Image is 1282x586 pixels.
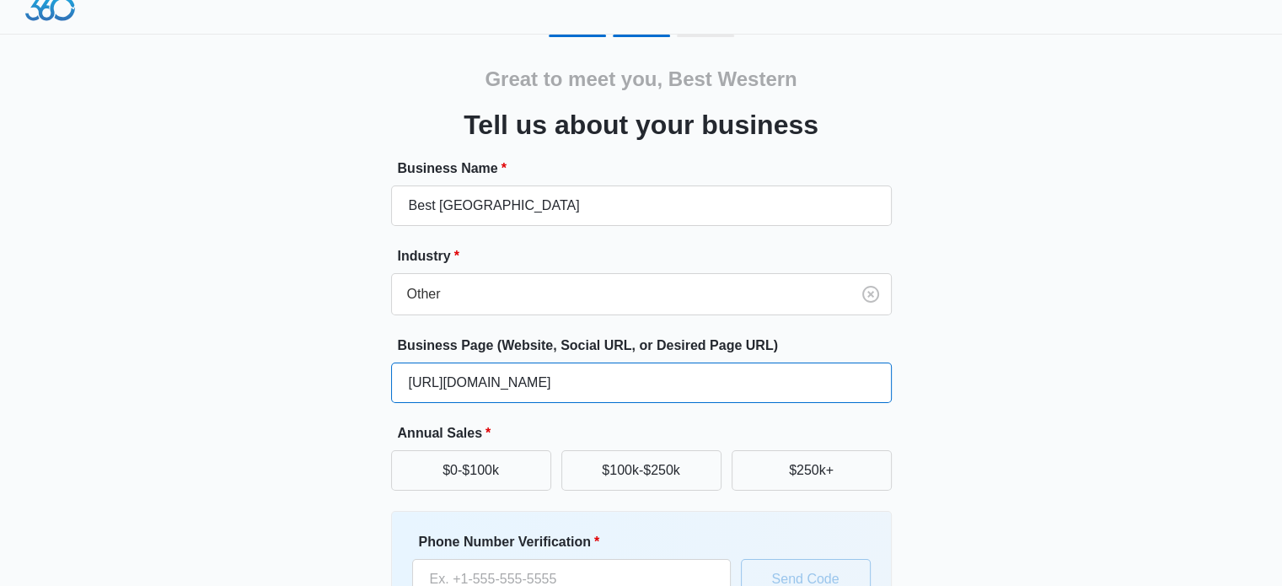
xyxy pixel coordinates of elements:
[732,450,892,491] button: $250k+
[391,185,892,226] input: e.g. Jane's Plumbing
[857,281,884,308] button: Clear
[391,450,551,491] button: $0-$100k
[561,450,721,491] button: $100k-$250k
[398,159,898,179] label: Business Name
[398,336,898,356] label: Business Page (Website, Social URL, or Desired Page URL)
[398,423,898,444] label: Annual Sales
[391,363,892,403] input: e.g. janesplumbing.com
[485,64,797,94] h2: Great to meet you, Best Western
[464,105,818,145] h3: Tell us about your business
[398,246,898,266] label: Industry
[419,532,738,552] label: Phone Number Verification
